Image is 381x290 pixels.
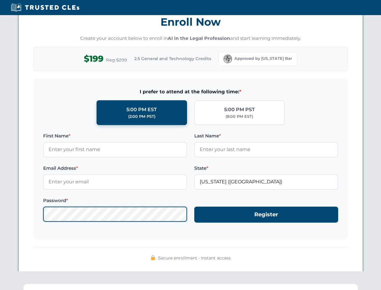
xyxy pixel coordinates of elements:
[194,207,338,223] button: Register
[43,165,187,172] label: Email Address
[33,12,348,31] h3: Enroll Now
[43,132,187,140] label: First Name
[158,255,231,261] span: Secure enrollment • Instant access
[106,56,127,64] span: Reg $299
[43,174,187,189] input: Enter your email
[194,165,338,172] label: State
[194,132,338,140] label: Last Name
[126,106,157,114] div: 5:00 PM EST
[194,142,338,157] input: Enter your last name
[84,52,103,66] span: $199
[134,55,211,62] span: 2.5 General and Technology Credits
[224,106,255,114] div: 5:00 PM PST
[151,255,155,260] img: 🔒
[9,3,81,12] img: Trusted CLEs
[128,114,155,120] div: (2:00 PM PST)
[43,197,187,204] label: Password
[224,55,232,63] img: Florida Bar
[33,35,348,42] p: Create your account below to enroll in and start learning immediately.
[43,142,187,157] input: Enter your first name
[226,114,253,120] div: (8:00 PM EST)
[194,174,338,189] input: Florida (FL)
[43,88,338,96] span: I prefer to attend at the following time:
[234,56,292,62] span: Approved by [US_STATE] Bar
[168,35,230,41] strong: AI in the Legal Profession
